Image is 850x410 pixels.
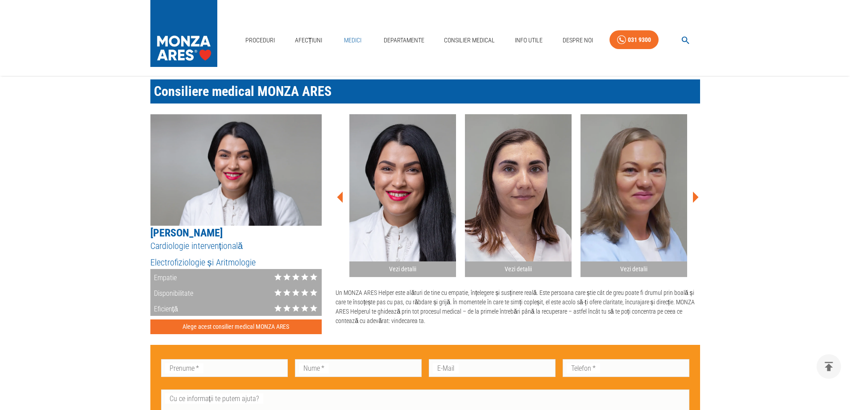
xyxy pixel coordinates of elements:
[154,83,332,99] span: Consiliere medical MONZA ARES
[580,114,687,277] button: Vezi detalii
[150,240,322,252] h5: Cardiologie intervențională
[336,288,700,326] p: Un MONZA ARES Helper este alături de tine cu empatie, înțelegere și susținere reală. Este persoan...
[242,31,278,50] a: Proceduri
[291,31,326,50] a: Afecțiuni
[584,265,684,273] h2: Vezi detalii
[465,114,572,277] button: Vezi detalii
[817,354,841,379] button: delete
[559,31,597,50] a: Despre Noi
[150,269,177,285] div: Empatie
[339,31,367,50] a: Medici
[353,265,452,273] h2: Vezi detalii
[511,31,546,50] a: Info Utile
[150,257,322,269] h5: Electrofiziologie și Aritmologie
[150,319,322,334] button: Alege acest consilier medical MONZA ARES
[628,34,651,46] div: 031 9300
[469,265,568,273] h2: Vezi detalii
[150,300,178,316] div: Eficiență
[440,31,498,50] a: Consilier Medical
[610,30,659,50] a: 031 9300
[349,114,456,277] button: Vezi detalii
[380,31,428,50] a: Departamente
[150,226,322,240] h5: [PERSON_NAME]
[150,285,193,300] div: Disponibilitate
